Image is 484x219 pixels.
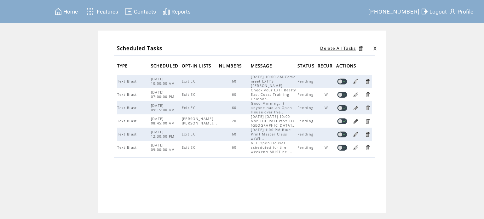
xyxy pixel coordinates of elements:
span: [DATE] 10:00:00 AM [151,77,177,86]
span: Exit EC, [182,132,199,136]
a: Edit Task [353,145,359,151]
span: Profile [458,9,473,15]
span: STATUS [297,61,316,72]
span: 60 [232,79,238,84]
span: Logout [429,9,447,15]
a: Delete Task [365,78,371,84]
a: Delete Task [365,145,371,151]
a: Edit Task [353,131,359,137]
a: Edit Task [353,105,359,111]
span: Pending [297,79,315,84]
a: Reports [162,7,192,16]
a: OPT-IN LISTS [182,64,213,68]
img: home.svg [55,8,62,15]
img: contacts.svg [125,8,133,15]
span: TYPE [117,61,130,72]
span: 60 [232,106,238,110]
span: Scheduled Tasks [117,45,163,52]
span: ACTIONS [336,61,358,72]
a: Disable task [337,131,347,137]
span: W [325,92,330,97]
img: features.svg [85,6,96,17]
span: Text Blast [117,106,139,110]
a: Features [84,5,119,18]
img: profile.svg [449,8,456,15]
span: Text Blast [117,145,139,150]
span: Pending [297,132,315,136]
span: Pending [297,145,315,150]
a: Delete Task [365,131,371,137]
span: Pending [297,92,315,97]
span: Exit EC, [182,145,199,150]
a: Disable task [337,118,347,124]
img: exit.svg [421,8,428,15]
a: RECUR [318,64,334,68]
span: [DATE] [DATE] 10:00 AM: THE PATHWAY TO [GEOGRAPHIC_DATA]... [251,114,297,128]
a: Logout [420,7,448,16]
span: [DATE] 07:00:00 PM [151,90,176,99]
img: chart.svg [163,8,170,15]
span: ALL Open Houses scheduled for the weekend MUST be ... [251,141,294,154]
span: Good Morning, if anyone had an Open House over the... [251,101,292,114]
a: TYPE [117,64,130,68]
span: [DATE] 09:15:00 AM [151,103,177,112]
span: Check your EXIT Realty East Coast Training Calenda... [251,88,296,101]
span: SCHEDULED [151,61,180,72]
span: NUMBERS [219,61,243,72]
span: Home [63,9,78,15]
span: Exit EC, [182,92,199,97]
span: [DATE] 1:00 PM Blue Print Master Class w/Wil... [251,128,291,141]
span: 60 [232,145,238,150]
span: OPT-IN LISTS [182,61,213,72]
a: Delete Task [365,92,371,98]
a: Edit Task [353,92,359,98]
span: [DATE] 12:30:00 PM [151,130,176,139]
a: NUMBERS [219,64,243,68]
span: Exit EC, [182,79,199,84]
span: Text Blast [117,119,139,123]
span: 60 [232,92,238,97]
span: W [325,106,330,110]
a: Edit Task [353,78,359,84]
span: 60 [232,132,238,136]
a: STATUS [297,64,316,68]
span: MESSAGE [251,61,274,72]
a: SCHEDULED [151,64,180,68]
span: [PERSON_NAME] [PERSON_NAME]... [182,117,219,125]
span: Text Blast [117,132,139,136]
span: [DATE] 08:45:00 AM [151,117,177,125]
span: 20 [232,119,238,123]
a: Disable task [337,105,347,111]
a: Disable task [337,78,347,84]
a: Delete Task [365,105,371,111]
a: Delete All Tasks [320,45,356,51]
a: Disable task [337,92,347,98]
a: Edit Task [353,118,359,124]
span: [DATE] 10:00 AM.Come meet EXIT'S [PERSON_NAME] [251,75,296,88]
a: Delete Task [365,118,371,124]
span: Reports [171,9,191,15]
a: MESSAGE [251,64,274,68]
span: RECUR [318,61,334,72]
a: Home [54,7,79,16]
span: [DATE] 09:00:00 AM [151,143,177,152]
span: W [325,145,330,150]
a: Disable task [337,145,347,151]
span: Contacts [134,9,156,15]
span: Text Blast [117,92,139,97]
span: [PHONE_NUMBER] [368,9,420,15]
span: Pending [297,119,315,123]
span: Text Blast [117,79,139,84]
span: Exit EC, [182,106,199,110]
a: Profile [448,7,474,16]
a: Contacts [124,7,157,16]
span: Pending [297,106,315,110]
span: Features [97,9,118,15]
